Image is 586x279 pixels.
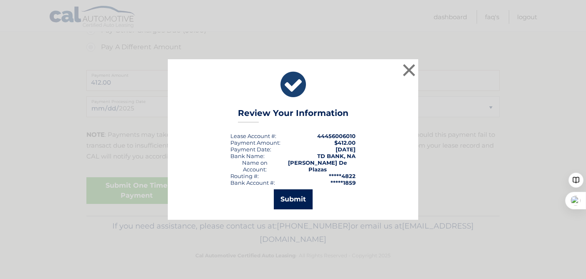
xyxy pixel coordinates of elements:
div: Payment Amount: [230,139,280,146]
button: × [401,62,417,78]
strong: 44456006010 [317,133,356,139]
strong: TD BANK, NA [317,153,356,159]
div: Bank Account #: [230,179,275,186]
button: Submit [274,189,313,209]
h3: Review Your Information [238,108,349,123]
div: Name on Account: [230,159,279,173]
span: [DATE] [336,146,356,153]
div: Routing #: [230,173,259,179]
div: Lease Account #: [230,133,276,139]
span: Payment Date [230,146,270,153]
div: : [230,146,271,153]
div: Bank Name: [230,153,265,159]
span: $412.00 [334,139,356,146]
strong: [PERSON_NAME] De Plazas [288,159,347,173]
